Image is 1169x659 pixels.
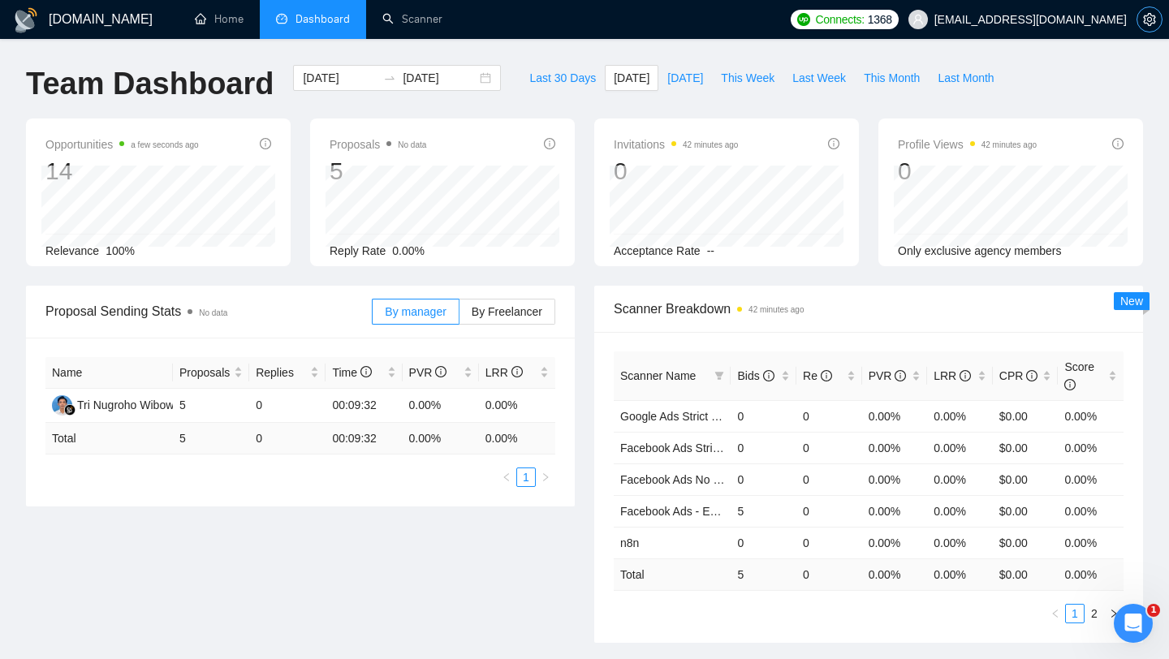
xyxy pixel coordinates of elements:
span: Proposal Sending Stats [45,301,372,321]
th: Proposals [173,357,249,389]
span: 1368 [868,11,892,28]
div: 14 [45,156,199,187]
img: TN [52,395,72,416]
td: $0.00 [993,432,1059,463]
div: 5 [330,156,426,187]
span: info-circle [1026,370,1037,381]
a: homeHome [195,12,244,26]
span: filter [711,364,727,388]
li: 1 [1065,604,1085,623]
td: 0.00% [927,463,993,495]
span: -- [707,244,714,257]
td: 0.00% [927,527,993,558]
span: Time [332,366,371,379]
td: 0 [796,558,862,590]
span: right [541,472,550,482]
td: 0.00% [1058,495,1124,527]
li: Next Page [536,467,555,487]
td: 0 [249,423,326,454]
img: logo [13,7,39,33]
span: Proposals [330,135,426,154]
li: Previous Page [1046,604,1065,623]
span: Scanner Name [620,369,696,382]
td: 0 [796,495,862,527]
span: Profile Views [898,135,1037,154]
td: 0.00 % [1058,558,1124,590]
td: 0 [249,389,326,423]
button: This Month [855,65,929,91]
span: info-circle [895,370,906,381]
button: This Week [712,65,783,91]
span: info-circle [821,370,832,381]
td: Total [614,558,731,590]
span: info-circle [435,366,446,377]
time: 42 minutes ago [683,140,738,149]
h1: Team Dashboard [26,65,274,103]
td: Total [45,423,173,454]
div: 0 [614,156,738,187]
span: swap-right [383,71,396,84]
td: 0.00 % [862,558,928,590]
span: By manager [385,305,446,318]
td: 5 [731,558,796,590]
span: info-circle [828,138,839,149]
div: 0 [898,156,1037,187]
span: Opportunities [45,135,199,154]
td: 0.00% [862,495,928,527]
li: 2 [1085,604,1104,623]
td: 0.00% [862,432,928,463]
span: LRR [934,369,971,382]
td: 0.00 % [403,423,479,454]
td: 0.00% [403,389,479,423]
span: Dashboard [295,12,350,26]
td: 0 [731,432,796,463]
td: 0.00% [1058,432,1124,463]
span: Bids [737,369,774,382]
span: PVR [869,369,907,382]
td: 00:09:32 [326,389,402,423]
td: 0.00% [927,495,993,527]
td: 0.00% [1058,463,1124,495]
td: 0.00% [479,389,555,423]
span: info-circle [763,370,774,381]
span: right [1109,609,1119,618]
td: 0.00% [862,527,928,558]
li: Next Page [1104,604,1124,623]
td: 0 [796,527,862,558]
td: 5 [173,423,249,454]
span: No data [199,308,227,317]
td: 00:09:32 [326,423,402,454]
td: $0.00 [993,527,1059,558]
a: Facebook Ads Strict Budget [620,441,761,454]
td: 0 [796,463,862,495]
span: 1 [1147,604,1160,617]
span: 0.00% [392,244,425,257]
button: [DATE] [605,65,658,91]
a: 1 [517,468,535,486]
span: Replies [256,364,307,381]
td: $0.00 [993,463,1059,495]
td: 0.00% [862,463,928,495]
a: TNTri Nugroho Wibowo [52,398,180,411]
button: left [1046,604,1065,623]
td: 0.00% [927,400,993,432]
span: No data [398,140,426,149]
a: 1 [1066,605,1084,622]
span: Last Week [792,69,846,87]
span: By Freelancer [472,305,542,318]
span: CPR [999,369,1037,382]
span: This Month [864,69,920,87]
span: [DATE] [614,69,649,87]
td: 0.00 % [927,558,993,590]
time: 42 minutes ago [981,140,1037,149]
th: Replies [249,357,326,389]
span: info-circle [511,366,523,377]
button: [DATE] [658,65,712,91]
td: 0 [731,527,796,558]
span: dashboard [276,13,287,24]
span: info-circle [1112,138,1124,149]
a: searchScanner [382,12,442,26]
a: 2 [1085,605,1103,622]
td: 0.00% [1058,400,1124,432]
a: setting [1137,13,1163,26]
